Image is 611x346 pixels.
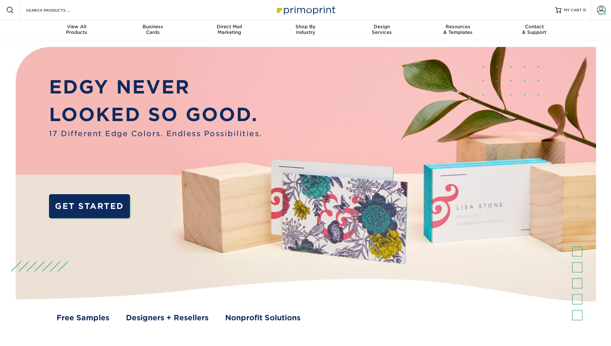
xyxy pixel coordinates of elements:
a: Contact& Support [496,20,572,40]
a: Shop ByIndustry [268,20,344,40]
a: Direct MailMarketing [191,20,268,40]
span: Resources [420,24,496,29]
span: Shop By [268,24,344,29]
div: Cards [115,24,191,35]
a: Free Samples [57,312,109,323]
a: GET STARTED [49,194,130,218]
div: & Support [496,24,572,35]
span: 17 Different Edge Colors. Endless Possibilities. [49,128,262,139]
div: & Templates [420,24,496,35]
div: Marketing [191,24,268,35]
a: BusinessCards [115,20,191,40]
a: Nonprofit Solutions [225,312,300,323]
span: 0 [583,8,586,12]
span: MY CART [564,8,582,13]
span: Direct Mail [191,24,268,29]
img: Primoprint [274,3,337,17]
span: Design [343,24,420,29]
div: Services [343,24,420,35]
div: Industry [268,24,344,35]
a: Resources& Templates [420,20,496,40]
span: Business [115,24,191,29]
p: LOOKED SO GOOD. [49,101,262,129]
span: View All [39,24,115,29]
input: SEARCH PRODUCTS..... [25,6,87,14]
a: View AllProducts [39,20,115,40]
p: EDGY NEVER [49,73,262,101]
span: Contact [496,24,572,29]
a: Designers + Resellers [126,312,208,323]
div: Products [39,24,115,35]
a: DesignServices [343,20,420,40]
